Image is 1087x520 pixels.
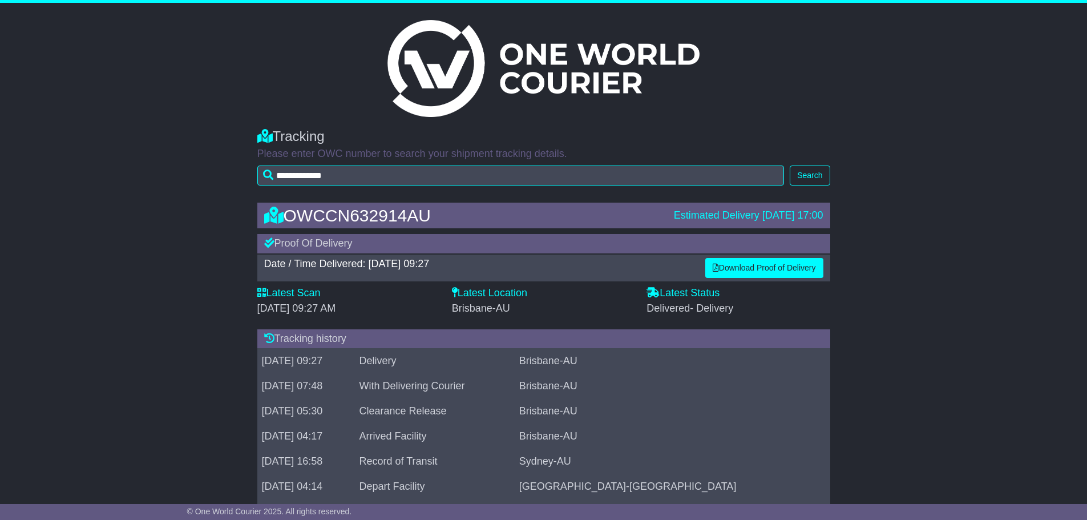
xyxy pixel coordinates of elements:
[257,287,321,300] label: Latest Scan
[355,424,515,449] td: Arrived Facility
[355,349,515,374] td: Delivery
[257,349,355,374] td: [DATE] 09:27
[790,166,830,186] button: Search
[355,474,515,499] td: Depart Facility
[515,449,830,474] td: Sydney-AU
[257,234,830,253] div: Proof Of Delivery
[452,287,527,300] label: Latest Location
[515,399,830,424] td: Brisbane-AU
[264,258,694,271] div: Date / Time Delivered: [DATE] 09:27
[257,329,830,349] div: Tracking history
[452,303,510,314] span: Brisbane-AU
[257,128,830,145] div: Tracking
[690,303,733,314] span: - Delivery
[355,399,515,424] td: Clearance Release
[705,258,823,278] a: Download Proof of Delivery
[257,424,355,449] td: [DATE] 04:17
[646,303,733,314] span: Delivered
[257,148,830,160] p: Please enter OWC number to search your shipment tracking details.
[515,349,830,374] td: Brisbane-AU
[515,374,830,399] td: Brisbane-AU
[355,449,515,474] td: Record of Transit
[515,474,830,499] td: [GEOGRAPHIC_DATA]-[GEOGRAPHIC_DATA]
[258,206,668,225] div: OWCCN632914AU
[257,399,355,424] td: [DATE] 05:30
[355,374,515,399] td: With Delivering Courier
[257,474,355,499] td: [DATE] 04:14
[257,303,336,314] span: [DATE] 09:27 AM
[674,209,823,222] div: Estimated Delivery [DATE] 17:00
[257,449,355,474] td: [DATE] 16:58
[646,287,720,300] label: Latest Status
[187,507,352,516] span: © One World Courier 2025. All rights reserved.
[257,374,355,399] td: [DATE] 07:48
[515,424,830,449] td: Brisbane-AU
[387,20,699,117] img: Light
